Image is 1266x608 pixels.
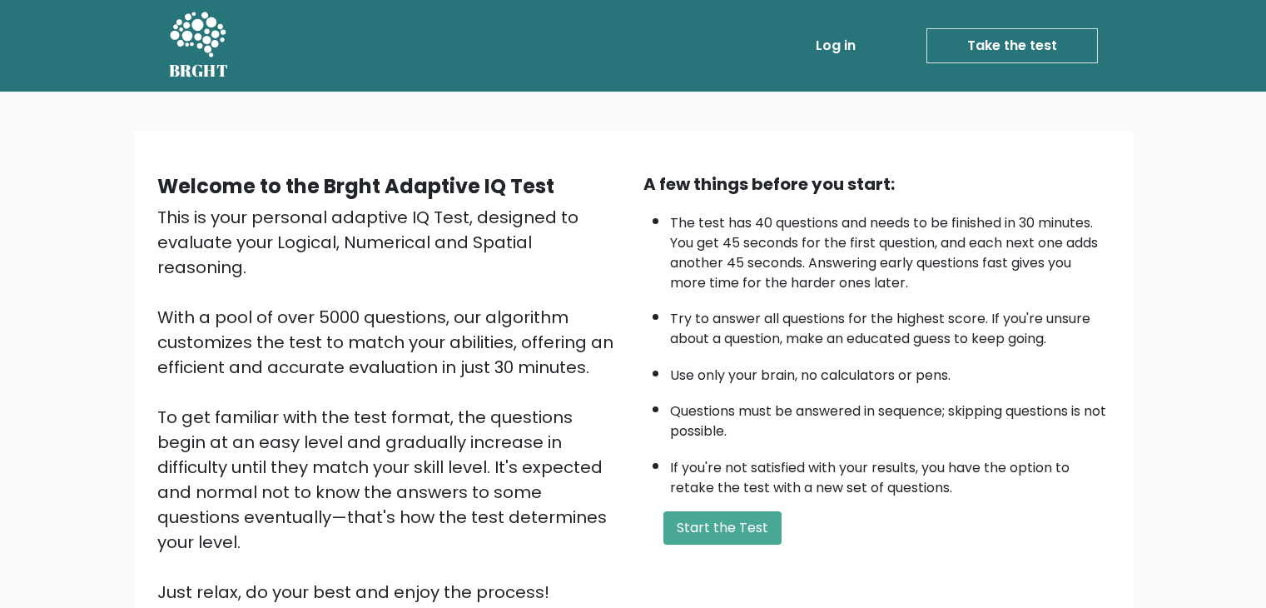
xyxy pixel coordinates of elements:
a: BRGHT [169,7,229,85]
li: Try to answer all questions for the highest score. If you're unsure about a question, make an edu... [670,301,1110,349]
li: If you're not satisfied with your results, you have the option to retake the test with a new set ... [670,450,1110,498]
div: This is your personal adaptive IQ Test, designed to evaluate your Logical, Numerical and Spatial ... [157,205,623,605]
a: Log in [809,29,862,62]
button: Start the Test [663,511,782,545]
li: Questions must be answered in sequence; skipping questions is not possible. [670,393,1110,441]
b: Welcome to the Brght Adaptive IQ Test [157,172,554,200]
li: The test has 40 questions and needs to be finished in 30 minutes. You get 45 seconds for the firs... [670,205,1110,293]
a: Take the test [926,28,1098,63]
div: A few things before you start: [643,172,1110,197]
h5: BRGHT [169,61,229,81]
li: Use only your brain, no calculators or pens. [670,357,1110,386]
